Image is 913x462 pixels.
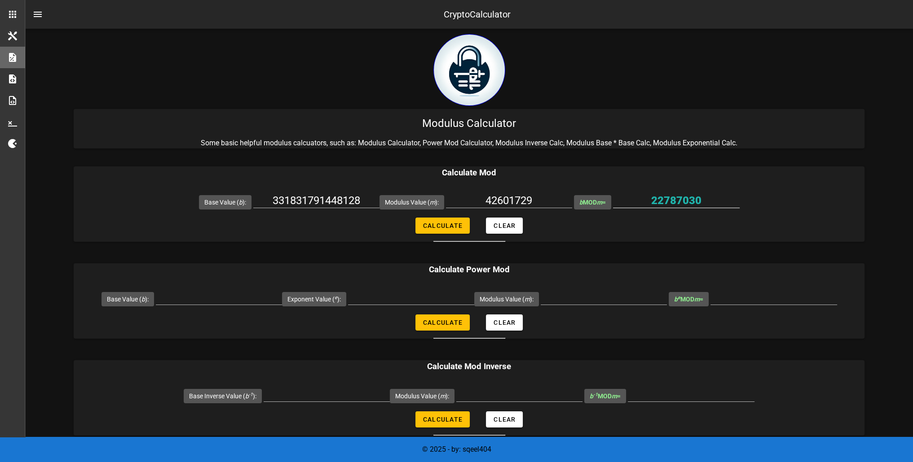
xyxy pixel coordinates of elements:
button: Clear [486,218,523,234]
i: m [525,296,530,303]
i: b [141,296,145,303]
label: Base Value ( ): [204,198,246,207]
i: m [430,199,435,206]
i: m [597,199,602,206]
div: CryptoCalculator [444,8,511,21]
i: m [612,392,617,400]
h3: Calculate Mod Inverse [74,360,864,373]
sup: -1 [249,392,253,397]
button: Calculate [415,314,470,331]
button: Clear [486,411,523,427]
span: Calculate [423,416,463,423]
span: Clear [493,222,516,229]
a: home [433,99,505,108]
i: b [245,392,253,400]
span: © 2025 - by: sqeel404 [422,445,491,453]
i: b [674,296,680,303]
span: MOD = [590,392,621,400]
sup: e [335,295,337,301]
i: b [590,392,598,400]
button: Calculate [415,411,470,427]
img: encryption logo [433,34,505,106]
button: nav-menu-toggle [27,4,49,25]
sup: e [678,295,680,301]
button: Clear [486,314,523,331]
p: Some basic helpful modulus calcuators, such as: Modulus Calculator, Power Mod Calculator, Modulus... [74,138,864,148]
i: m [694,296,700,303]
i: b [579,199,583,206]
label: Base Inverse Value ( ): [189,392,256,401]
label: Exponent Value ( ): [287,295,341,304]
span: Calculate [423,222,463,229]
div: Modulus Calculator [74,109,864,138]
sup: -1 [593,392,598,397]
label: Modulus Value ( ): [480,295,534,304]
h3: Calculate Power Mod [74,263,864,276]
i: b [239,199,243,206]
span: Clear [493,416,516,423]
span: Calculate [423,319,463,326]
button: Calculate [415,218,470,234]
span: Clear [493,319,516,326]
span: MOD = [579,199,606,206]
span: MOD = [674,296,703,303]
h3: Calculate Mod [74,166,864,179]
i: m [440,392,445,400]
label: Base Value ( ): [107,295,149,304]
label: Modulus Value ( ): [385,198,439,207]
label: Modulus Value ( ): [395,392,449,401]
